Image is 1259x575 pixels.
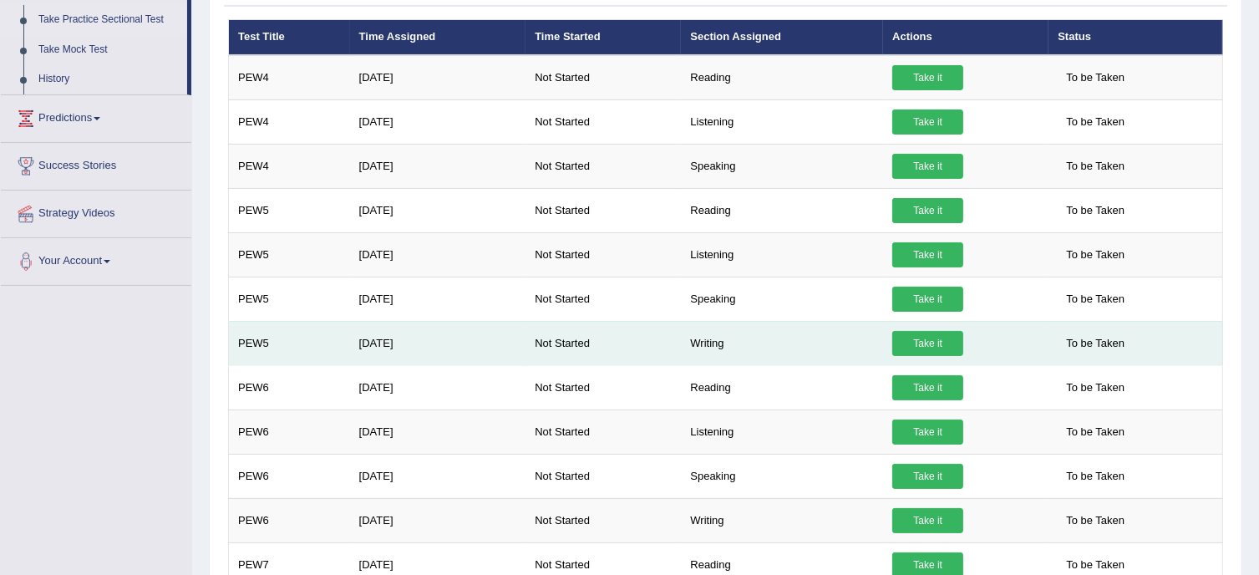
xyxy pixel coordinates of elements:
td: PEW5 [229,232,350,277]
td: PEW5 [229,277,350,321]
a: Take it [892,242,963,267]
td: PEW4 [229,99,350,144]
a: Take it [892,464,963,489]
span: To be Taken [1058,242,1133,267]
th: Status [1048,20,1222,55]
td: Not Started [525,321,681,365]
span: To be Taken [1058,508,1133,533]
td: [DATE] [350,55,526,100]
th: Time Started [525,20,681,55]
span: To be Taken [1058,375,1133,400]
a: Take it [892,508,963,533]
span: To be Taken [1058,198,1133,223]
span: To be Taken [1058,65,1133,90]
td: PEW5 [229,321,350,365]
th: Test Title [229,20,350,55]
span: To be Taken [1058,464,1133,489]
span: To be Taken [1058,420,1133,445]
td: Speaking [681,144,883,188]
td: Not Started [525,188,681,232]
td: Not Started [525,232,681,277]
td: Speaking [681,277,883,321]
span: To be Taken [1058,154,1133,179]
td: Not Started [525,55,681,100]
a: Take Practice Sectional Test [31,5,187,35]
span: To be Taken [1058,331,1133,356]
td: Reading [681,55,883,100]
a: Success Stories [1,143,191,185]
td: Listening [681,99,883,144]
td: Speaking [681,454,883,498]
td: PEW4 [229,55,350,100]
td: PEW4 [229,144,350,188]
span: To be Taken [1058,109,1133,135]
td: Reading [681,365,883,410]
td: [DATE] [350,188,526,232]
td: PEW6 [229,365,350,410]
td: PEW5 [229,188,350,232]
td: [DATE] [350,232,526,277]
td: Listening [681,410,883,454]
td: Not Started [525,454,681,498]
a: Your Account [1,238,191,280]
td: PEW6 [229,498,350,542]
td: [DATE] [350,410,526,454]
td: Not Started [525,410,681,454]
td: Not Started [525,277,681,321]
a: Take it [892,331,963,356]
td: Not Started [525,498,681,542]
th: Time Assigned [350,20,526,55]
td: Not Started [525,365,681,410]
td: [DATE] [350,99,526,144]
td: [DATE] [350,144,526,188]
a: Take it [892,154,963,179]
a: Take it [892,65,963,90]
td: Writing [681,321,883,365]
td: Writing [681,498,883,542]
a: Take it [892,109,963,135]
a: Take it [892,198,963,223]
a: Take it [892,375,963,400]
a: History [31,64,187,94]
th: Section Assigned [681,20,883,55]
span: To be Taken [1058,287,1133,312]
td: Not Started [525,99,681,144]
a: Predictions [1,95,191,137]
a: Take it [892,287,963,312]
a: Strategy Videos [1,191,191,232]
td: [DATE] [350,454,526,498]
td: Reading [681,188,883,232]
td: Listening [681,232,883,277]
td: Not Started [525,144,681,188]
td: [DATE] [350,365,526,410]
td: PEW6 [229,410,350,454]
a: Take Mock Test [31,35,187,65]
th: Actions [883,20,1048,55]
td: [DATE] [350,277,526,321]
td: [DATE] [350,321,526,365]
a: Take it [892,420,963,445]
td: [DATE] [350,498,526,542]
td: PEW6 [229,454,350,498]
